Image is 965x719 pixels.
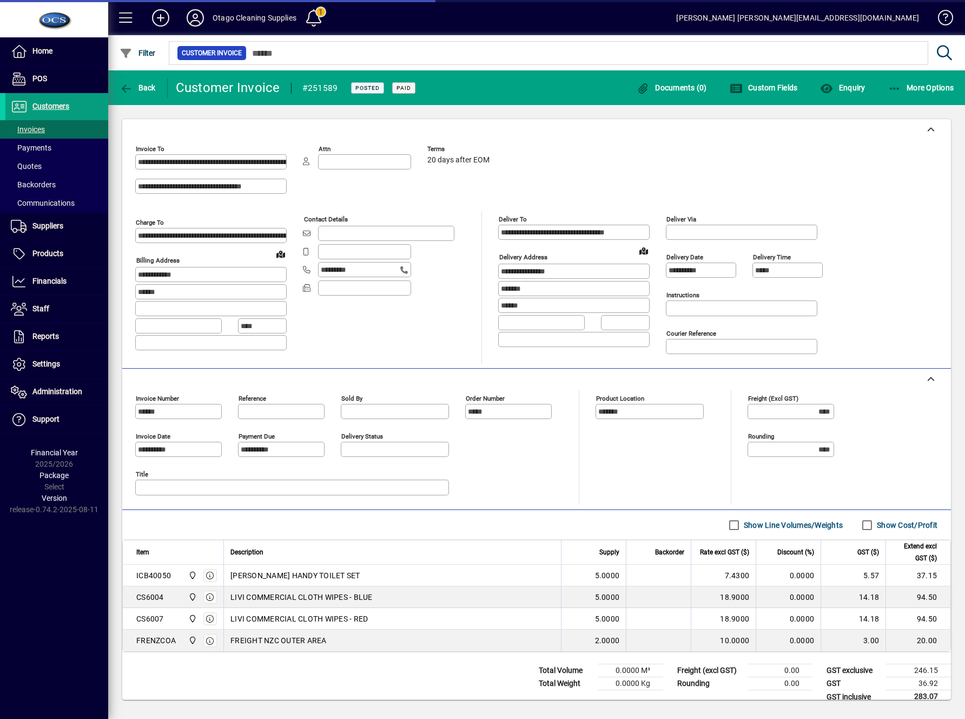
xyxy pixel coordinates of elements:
mat-label: Delivery time [753,253,791,261]
div: 18.9000 [698,613,749,624]
span: 2.0000 [595,635,620,646]
label: Show Line Volumes/Weights [742,520,843,531]
span: Home [32,47,52,55]
td: 14.18 [821,608,885,630]
mat-label: Sold by [341,395,362,402]
div: Otago Cleaning Supplies [213,9,296,27]
mat-label: Invoice To [136,145,164,153]
button: Enquiry [817,78,868,97]
span: Reports [32,332,59,341]
span: Staff [32,304,49,313]
span: FREIGHT NZC OUTER AREA [230,635,327,646]
span: Customers [32,102,69,110]
div: CS6007 [136,613,164,624]
button: Documents (0) [634,78,710,97]
td: 0.0000 M³ [598,664,663,677]
td: 14.18 [821,586,885,608]
button: Back [117,78,158,97]
button: Add [143,8,178,28]
td: 0.00 [748,664,812,677]
div: ICB40050 [136,570,171,581]
button: More Options [885,78,957,97]
div: 7.4300 [698,570,749,581]
mat-label: Title [136,470,148,478]
a: POS [5,66,108,93]
td: Freight (excl GST) [672,664,748,677]
td: 36.92 [886,677,951,690]
a: Home [5,38,108,65]
span: POS [32,74,47,83]
div: #251589 [302,80,338,97]
td: Rounding [672,677,748,690]
span: Central [186,613,198,625]
a: Payments [5,139,108,157]
span: Payments [11,143,51,152]
mat-label: Delivery status [341,433,383,440]
span: Paid [396,84,411,91]
span: Products [32,249,63,258]
mat-label: Product location [596,395,644,402]
td: 94.50 [885,586,950,608]
a: Quotes [5,157,108,175]
span: Backorder [655,546,684,558]
span: Invoices [11,125,45,134]
span: Settings [32,359,60,368]
span: Customer Invoice [182,48,242,58]
td: GST exclusive [821,664,886,677]
span: 20 days after EOM [427,156,490,165]
mat-label: Order number [466,395,505,402]
span: Item [136,546,149,558]
button: Filter [117,43,158,63]
div: FRENZCOA [136,635,176,646]
span: Filter [120,49,156,57]
td: Total Weight [533,677,598,690]
a: Invoices [5,120,108,139]
span: Quotes [11,162,42,171]
span: Communications [11,199,75,207]
a: Suppliers [5,213,108,240]
mat-label: Courier Reference [666,330,716,337]
mat-label: Charge To [136,219,164,226]
td: Total Volume [533,664,598,677]
td: GST [821,677,886,690]
a: Knowledge Base [930,2,951,37]
span: 5.0000 [595,570,620,581]
mat-label: Delivery date [666,253,703,261]
span: 5.0000 [595,613,620,624]
span: GST ($) [857,546,879,558]
td: 3.00 [821,630,885,651]
td: 5.57 [821,565,885,586]
span: Description [230,546,263,558]
button: Profile [178,8,213,28]
a: View on map [635,242,652,259]
a: Financials [5,268,108,295]
td: 94.50 [885,608,950,630]
span: Version [42,494,67,502]
div: CS6004 [136,592,164,603]
span: Posted [355,84,380,91]
button: Custom Fields [727,78,801,97]
a: Staff [5,296,108,323]
td: 283.07 [886,690,951,704]
mat-label: Payment due [239,433,275,440]
td: 0.0000 [756,565,821,586]
mat-label: Rounding [748,433,774,440]
span: Suppliers [32,221,63,230]
app-page-header-button: Back [108,78,168,97]
span: Terms [427,146,492,153]
label: Show Cost/Profit [875,520,937,531]
mat-label: Freight (excl GST) [748,395,798,402]
div: Customer Invoice [176,79,280,96]
td: 0.0000 Kg [598,677,663,690]
a: Backorders [5,175,108,194]
span: Support [32,415,60,423]
td: 0.0000 [756,586,821,608]
td: GST inclusive [821,690,886,704]
mat-label: Deliver via [666,215,696,223]
span: Financials [32,277,67,285]
td: 0.00 [748,677,812,690]
td: 20.00 [885,630,950,651]
a: Products [5,240,108,267]
mat-label: Reference [239,395,266,402]
span: Supply [599,546,619,558]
